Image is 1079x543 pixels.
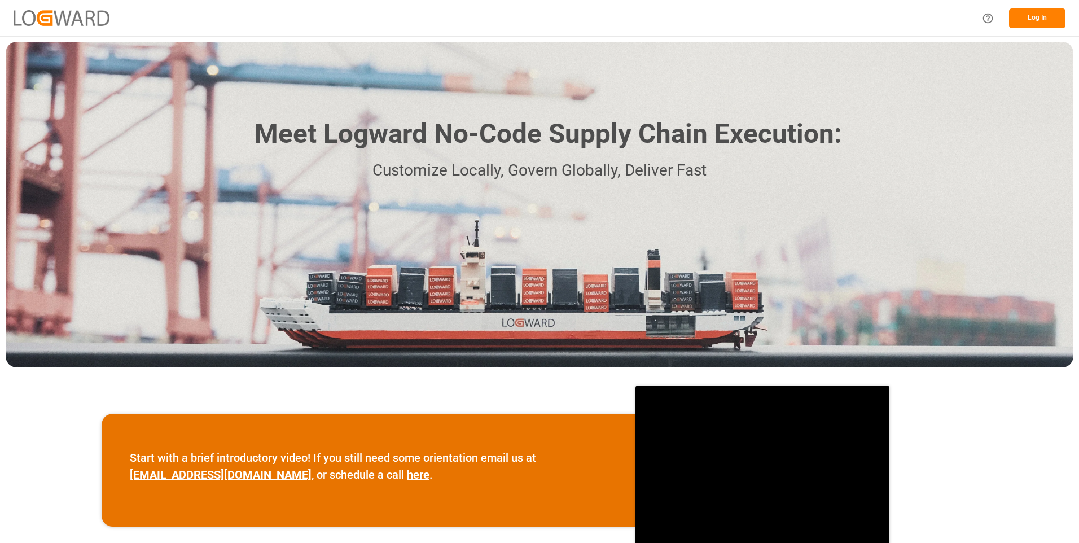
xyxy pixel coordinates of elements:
[407,468,429,481] a: here
[238,158,841,183] p: Customize Locally, Govern Globally, Deliver Fast
[255,114,841,154] h1: Meet Logward No-Code Supply Chain Execution:
[14,10,109,25] img: Logward_new_orange.png
[130,449,607,483] p: Start with a brief introductory video! If you still need some orientation email us at , or schedu...
[130,468,312,481] a: [EMAIL_ADDRESS][DOMAIN_NAME]
[1009,8,1065,28] button: Log In
[975,6,1001,31] button: Help Center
